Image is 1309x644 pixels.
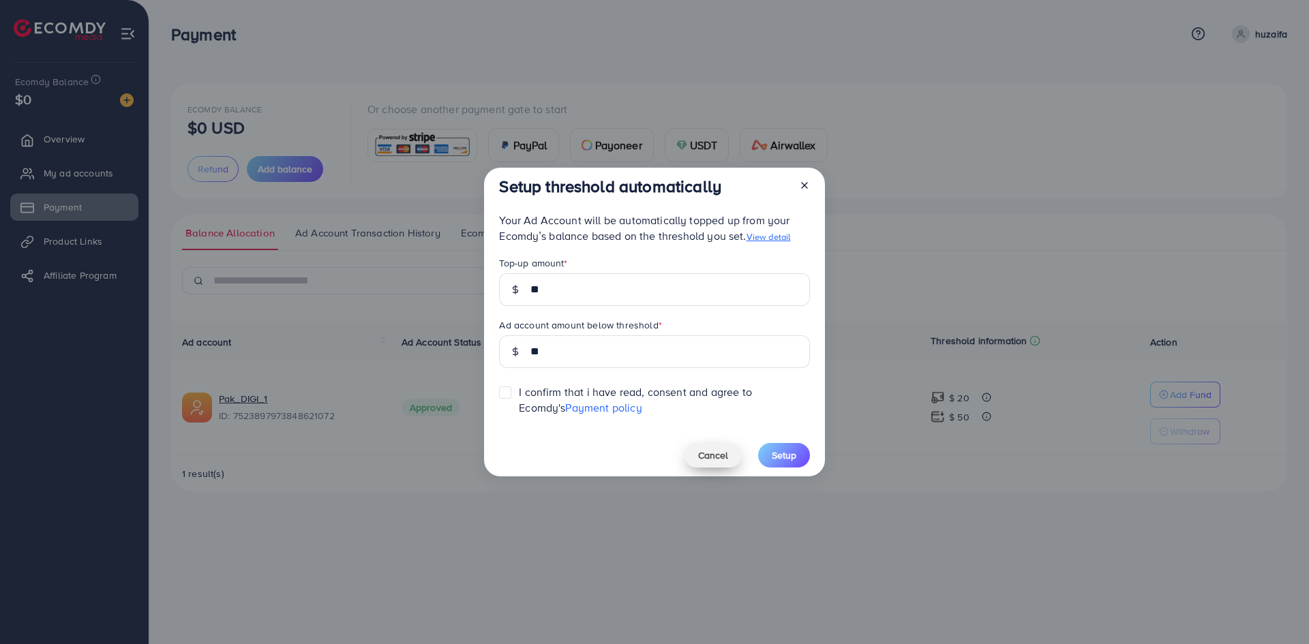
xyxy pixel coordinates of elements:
[499,256,567,270] label: Top-up amount
[499,213,790,243] span: Your Ad Account will be automatically topped up from your Ecomdy’s balance based on the threshold...
[1251,583,1299,634] iframe: Chat
[698,448,728,462] span: Cancel
[519,384,809,416] span: I confirm that i have read, consent and agree to Ecomdy's
[758,443,810,467] button: Setup
[565,400,642,415] a: Payment policy
[747,230,791,243] a: View detail
[772,448,796,462] span: Setup
[499,318,661,332] label: Ad account amount below threshold
[499,177,721,196] h3: Setup threshold automatically
[684,443,742,467] button: Cancel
